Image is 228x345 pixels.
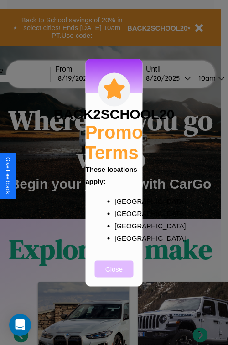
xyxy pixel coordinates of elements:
[85,122,143,163] h2: Promo Terms
[114,219,132,232] p: [GEOGRAPHIC_DATA]
[86,165,137,185] b: These locations apply:
[53,106,174,122] h3: BACK2SCHOOL20
[95,260,134,277] button: Close
[5,157,11,194] div: Give Feedback
[9,314,31,336] div: Open Intercom Messenger
[114,207,132,219] p: [GEOGRAPHIC_DATA]
[114,195,132,207] p: [GEOGRAPHIC_DATA]
[114,232,132,244] p: [GEOGRAPHIC_DATA]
